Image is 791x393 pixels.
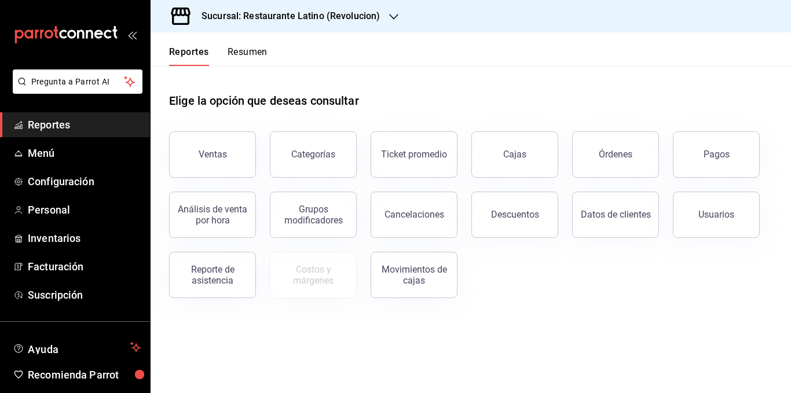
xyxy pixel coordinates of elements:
[192,9,380,23] h3: Sucursal: Restaurante Latino (Revolucion)
[503,148,527,161] div: Cajas
[28,287,141,303] span: Suscripción
[169,131,256,178] button: Ventas
[491,209,539,220] div: Descuentos
[277,264,349,286] div: Costos y márgenes
[698,209,734,220] div: Usuarios
[169,192,256,238] button: Análisis de venta por hora
[270,131,357,178] button: Categorías
[291,149,335,160] div: Categorías
[28,367,141,383] span: Recomienda Parrot
[31,76,124,88] span: Pregunta a Parrot AI
[384,209,444,220] div: Cancelaciones
[127,30,137,39] button: open_drawer_menu
[8,84,142,96] a: Pregunta a Parrot AI
[28,174,141,189] span: Configuración
[199,149,227,160] div: Ventas
[572,192,659,238] button: Datos de clientes
[371,131,457,178] button: Ticket promedio
[28,340,126,354] span: Ayuda
[704,149,730,160] div: Pagos
[28,145,141,161] span: Menú
[277,204,349,226] div: Grupos modificadores
[28,230,141,246] span: Inventarios
[572,131,659,178] button: Órdenes
[599,149,632,160] div: Órdenes
[371,252,457,298] button: Movimientos de cajas
[371,192,457,238] button: Cancelaciones
[169,252,256,298] button: Reporte de asistencia
[28,202,141,218] span: Personal
[270,252,357,298] button: Contrata inventarios para ver este reporte
[471,131,558,178] a: Cajas
[228,46,268,66] button: Resumen
[13,69,142,94] button: Pregunta a Parrot AI
[673,192,760,238] button: Usuarios
[169,46,209,66] button: Reportes
[169,92,359,109] h1: Elige la opción que deseas consultar
[378,264,450,286] div: Movimientos de cajas
[28,259,141,274] span: Facturación
[381,149,447,160] div: Ticket promedio
[169,46,268,66] div: navigation tabs
[471,192,558,238] button: Descuentos
[270,192,357,238] button: Grupos modificadores
[28,117,141,133] span: Reportes
[673,131,760,178] button: Pagos
[177,264,248,286] div: Reporte de asistencia
[581,209,651,220] div: Datos de clientes
[177,204,248,226] div: Análisis de venta por hora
